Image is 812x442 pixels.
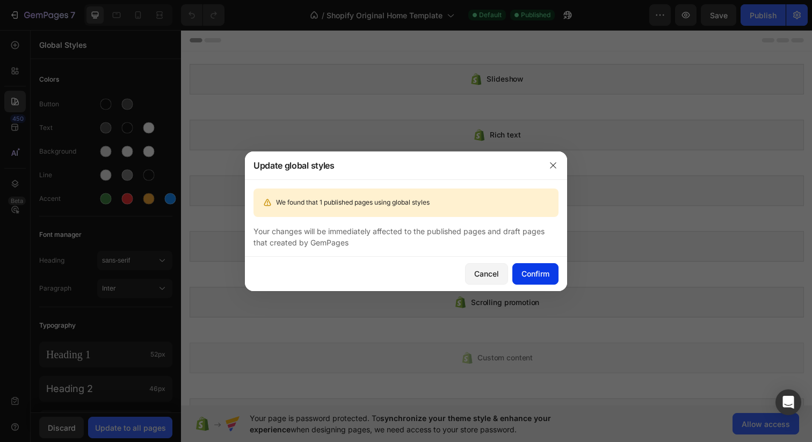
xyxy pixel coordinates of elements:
span: Custom content [303,329,359,342]
span: Custom content [303,215,359,228]
span: Scrolling promotion [296,272,366,285]
div: Open Intercom Messenger [775,389,801,415]
span: Slideshow [312,44,350,57]
span: Rich text [315,158,347,171]
button: Confirm [512,263,559,285]
button: Cancel [465,263,508,285]
div: Your changes will be immediately affected to the published pages and draft pages that created by ... [253,226,559,248]
div: Update global styles [253,159,335,172]
div: Confirm [521,268,549,279]
span: We found that 1 published pages using global styles [276,198,430,207]
div: Cancel [474,268,499,279]
span: Rich text [315,101,347,114]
